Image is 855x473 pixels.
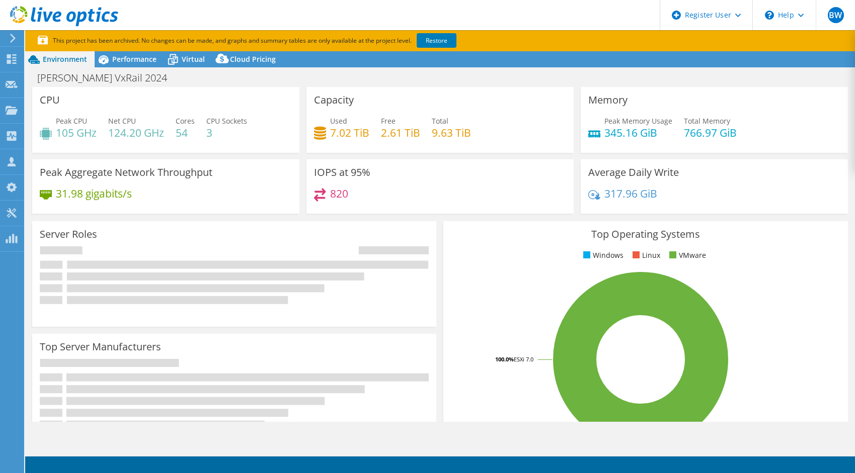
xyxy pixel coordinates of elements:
[330,127,369,138] h4: 7.02 TiB
[630,250,660,261] li: Linux
[514,355,533,363] tspan: ESXi 7.0
[176,116,195,126] span: Cores
[56,116,87,126] span: Peak CPU
[330,188,348,199] h4: 820
[40,94,60,106] h3: CPU
[588,167,679,178] h3: Average Daily Write
[604,116,672,126] span: Peak Memory Usage
[828,7,844,23] span: BW
[432,116,448,126] span: Total
[684,116,730,126] span: Total Memory
[451,229,840,240] h3: Top Operating Systems
[206,116,247,126] span: CPU Sockets
[667,250,706,261] li: VMware
[604,127,672,138] h4: 345.16 GiB
[604,188,657,199] h4: 317.96 GiB
[40,167,212,178] h3: Peak Aggregate Network Throughput
[381,127,420,138] h4: 2.61 TiB
[40,341,161,352] h3: Top Server Manufacturers
[314,167,370,178] h3: IOPS at 95%
[43,54,87,64] span: Environment
[176,127,195,138] h4: 54
[112,54,157,64] span: Performance
[108,116,136,126] span: Net CPU
[33,72,183,83] h1: [PERSON_NAME] VxRail 2024
[432,127,471,138] h4: 9.63 TiB
[684,127,737,138] h4: 766.97 GiB
[330,116,347,126] span: Used
[40,229,97,240] h3: Server Roles
[581,250,624,261] li: Windows
[206,127,247,138] h4: 3
[182,54,205,64] span: Virtual
[108,127,164,138] h4: 124.20 GHz
[38,35,531,46] p: This project has been archived. No changes can be made, and graphs and summary tables are only av...
[495,355,514,363] tspan: 100.0%
[56,127,97,138] h4: 105 GHz
[765,11,774,20] svg: \n
[56,188,132,199] h4: 31.98 gigabits/s
[417,33,456,48] a: Restore
[588,94,628,106] h3: Memory
[381,116,396,126] span: Free
[230,54,276,64] span: Cloud Pricing
[314,94,354,106] h3: Capacity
